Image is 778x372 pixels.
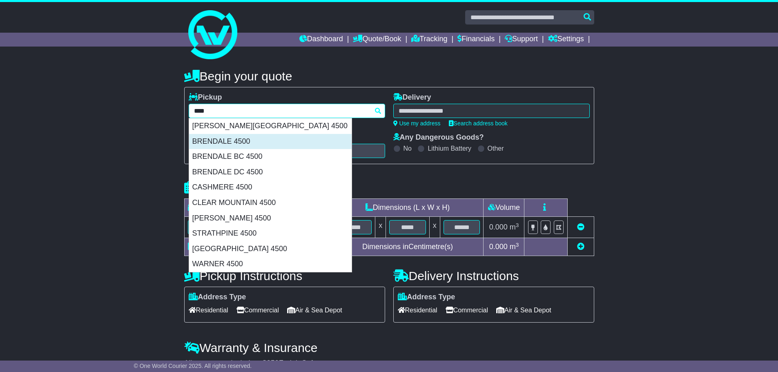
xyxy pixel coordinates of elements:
[457,33,495,47] a: Financials
[375,217,386,238] td: x
[189,118,352,134] div: [PERSON_NAME][GEOGRAPHIC_DATA] 4500
[411,33,447,47] a: Tracking
[189,211,352,226] div: [PERSON_NAME] 4500
[267,359,279,367] span: 250
[189,293,246,302] label: Address Type
[577,223,584,231] a: Remove this item
[184,359,594,368] div: All our quotes include a $ FreightSafe warranty.
[189,304,228,316] span: Residential
[236,304,279,316] span: Commercial
[287,304,342,316] span: Air & Sea Depot
[189,241,352,257] div: [GEOGRAPHIC_DATA] 4500
[184,69,594,83] h4: Begin your quote
[189,195,352,211] div: CLEAR MOUNTAIN 4500
[446,304,488,316] span: Commercial
[449,120,508,127] a: Search address book
[398,304,437,316] span: Residential
[516,222,519,228] sup: 3
[332,199,484,217] td: Dimensions (L x W x H)
[393,120,441,127] a: Use my address
[189,93,222,102] label: Pickup
[393,269,594,283] h4: Delivery Instructions
[393,133,484,142] label: Any Dangerous Goods?
[299,33,343,47] a: Dashboard
[189,134,352,149] div: BRENDALE 4500
[489,223,508,231] span: 0.000
[393,93,431,102] label: Delivery
[516,242,519,248] sup: 3
[496,304,551,316] span: Air & Sea Depot
[403,145,412,152] label: No
[189,165,352,180] div: BRENDALE DC 4500
[577,243,584,251] a: Add new item
[428,145,471,152] label: Lithium Battery
[332,238,484,256] td: Dimensions in Centimetre(s)
[134,363,252,369] span: © One World Courier 2025. All rights reserved.
[189,180,352,195] div: CASHMERE 4500
[184,199,252,217] td: Type
[184,341,594,354] h4: Warranty & Insurance
[189,149,352,165] div: BRENDALE BC 4500
[184,181,287,194] h4: Package details |
[505,33,538,47] a: Support
[184,238,252,256] td: Total
[484,199,524,217] td: Volume
[189,104,385,118] typeahead: Please provide city
[353,33,401,47] a: Quote/Book
[189,226,352,241] div: STRATHPINE 4500
[510,223,519,231] span: m
[189,256,352,272] div: WARNER 4500
[548,33,584,47] a: Settings
[184,269,385,283] h4: Pickup Instructions
[429,217,440,238] td: x
[489,243,508,251] span: 0.000
[398,293,455,302] label: Address Type
[510,243,519,251] span: m
[488,145,504,152] label: Other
